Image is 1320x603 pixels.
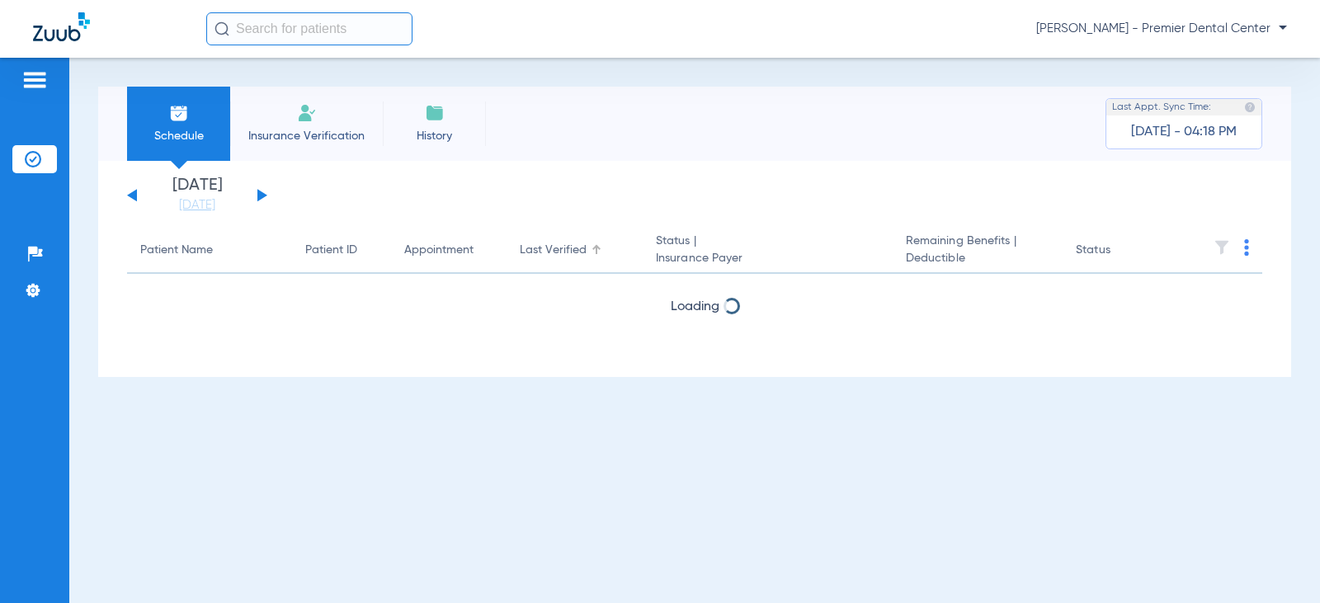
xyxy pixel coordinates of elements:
div: Patient Name [140,242,213,259]
div: Patient Name [140,242,279,259]
span: Schedule [139,128,218,144]
div: Appointment [404,242,493,259]
img: Schedule [169,103,189,123]
span: History [395,128,474,144]
img: Search Icon [214,21,229,36]
span: Last Appt. Sync Time: [1112,99,1211,115]
img: last sync help info [1244,101,1256,113]
span: Insurance Verification [243,128,370,144]
div: Last Verified [520,242,587,259]
img: Manual Insurance Verification [297,103,317,123]
img: History [425,103,445,123]
span: [DATE] - 04:18 PM [1131,124,1237,140]
div: Last Verified [520,242,629,259]
th: Remaining Benefits | [893,228,1063,274]
span: Loading [671,300,719,313]
a: [DATE] [148,197,247,214]
th: Status | [643,228,893,274]
li: [DATE] [148,177,247,214]
th: Status [1063,228,1174,274]
div: Patient ID [305,242,357,259]
span: [PERSON_NAME] - Premier Dental Center [1036,21,1287,37]
img: filter.svg [1214,239,1230,256]
input: Search for patients [206,12,412,45]
div: Patient ID [305,242,378,259]
img: group-dot-blue.svg [1244,239,1249,256]
img: Zuub Logo [33,12,90,41]
span: Deductible [906,250,1049,267]
span: Insurance Payer [656,250,879,267]
img: hamburger-icon [21,70,48,90]
div: Appointment [404,242,474,259]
